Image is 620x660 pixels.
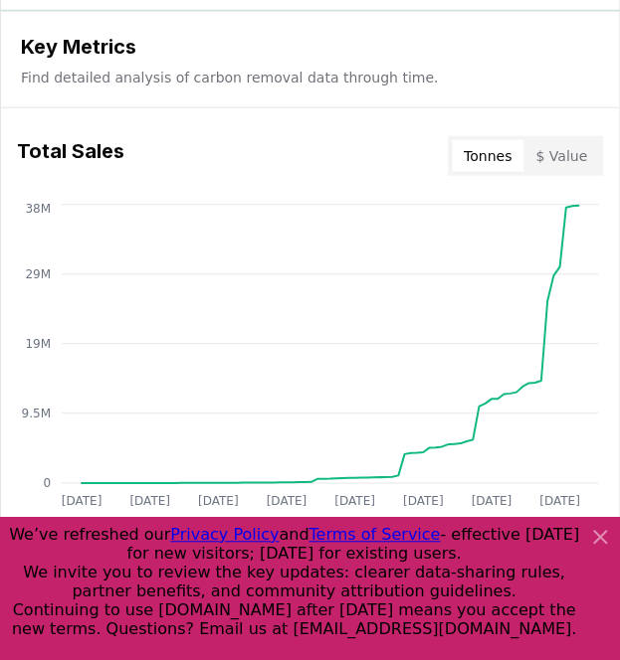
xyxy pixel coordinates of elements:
tspan: [DATE] [334,495,375,509]
h3: Total Sales [17,136,124,176]
tspan: 29M [25,267,51,281]
tspan: [DATE] [267,495,308,509]
h3: Key Metrics [21,32,599,62]
p: Find detailed analysis of carbon removal data through time. [21,68,599,87]
tspan: [DATE] [129,495,170,509]
tspan: [DATE] [539,495,580,509]
tspan: [DATE] [198,495,239,509]
tspan: 0 [43,476,51,490]
tspan: 9.5M [22,407,51,420]
tspan: [DATE] [62,495,103,509]
tspan: 38M [25,202,51,216]
tspan: [DATE] [471,495,512,509]
tspan: [DATE] [403,495,444,509]
button: $ Value [523,140,599,172]
button: Tonnes [452,140,523,172]
tspan: 19M [25,337,51,351]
